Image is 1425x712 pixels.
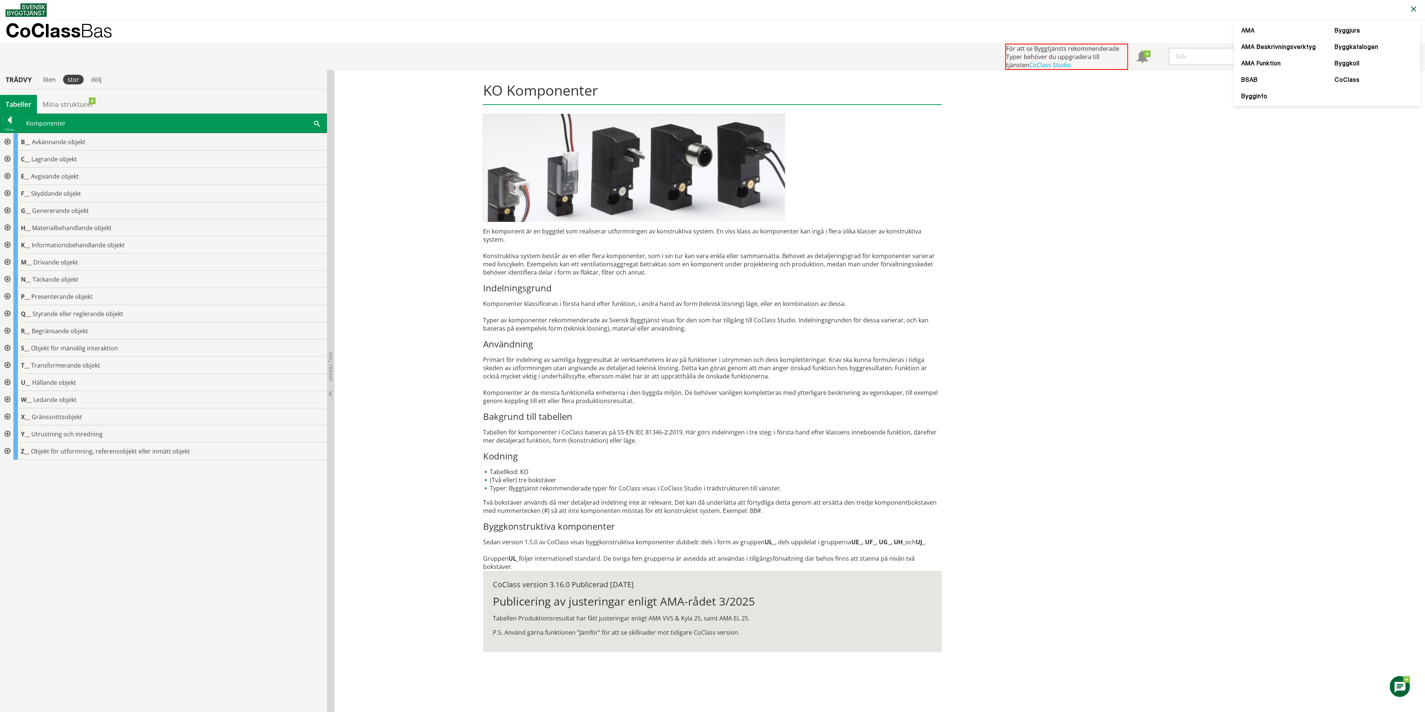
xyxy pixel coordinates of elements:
strong: UL_ [508,554,519,563]
span: Informationsbehandlande objekt [32,241,125,249]
div: dölj [87,75,106,84]
h1: KO Komponenter [483,82,942,105]
span: Ledande objekt [33,396,77,404]
a: CoClass Studio [1029,61,1071,69]
h3: Byggkonstruktiva komponenter [483,521,942,532]
span: B__ [21,138,30,146]
strong: UL_ [765,538,775,546]
span: Lagrande objekt [31,155,77,163]
div: Trädvy [1,75,36,84]
span: Bas [81,19,112,41]
span: Gränssnittsobjekt [32,413,82,421]
div: Komponenter [19,114,327,133]
span: N__ [21,275,31,284]
span: Hållande objekt [32,378,76,387]
a: Byggkoll [1331,55,1417,71]
a: AMA Beskrivningsverktyg [1238,38,1323,55]
a: AMA [1238,22,1323,38]
h3: Bakgrund till tabellen [483,411,942,422]
img: pilotventiler.jpg [483,114,785,222]
span: C__ [21,155,30,163]
span: Styrande eller reglerande objekt [32,310,123,318]
span: Presenterande objekt [31,292,93,301]
span: Dölj trädvy [327,352,334,381]
a: CoClass [1331,71,1417,88]
span: K__ [21,241,30,249]
span: Avgivande objekt [31,172,79,180]
span: Materialbehandlande objekt [32,224,112,232]
span: T__ [21,361,29,369]
span: S__ [21,344,29,352]
a: Byggjura [1331,22,1417,38]
a: AMA Funktion [1238,55,1323,71]
span: H__ [21,224,31,232]
li: (Två eller) tre bokstäver [483,476,942,484]
span: Objekt för utformning, referensobjekt eller inmätt objekt [31,447,190,455]
div: En komponent är en byggdel som realiserar utformningen av konstruktiva system. En viss klass av k... [483,227,942,571]
h1: Publicering av justeringar enligt AMA-rådet 3/2025 [493,595,932,608]
span: Objekt för mänsklig interaktion [31,344,118,352]
p: P.S. Använd gärna funktionen ”Jämför” för att se skillnader mot tidigare CoClass version. [493,628,932,637]
span: P__ [21,292,30,301]
input: Sök [1169,47,1253,65]
a: CoClassBas [6,20,128,43]
div: liten [39,75,60,84]
span: Begränsande objekt [32,327,88,335]
span: Genererande objekt [32,207,89,215]
span: W__ [21,396,32,404]
a: Byggkatalogen [1331,38,1417,55]
div: CoClass version 3.16.0 Publicerad [DATE] [493,581,932,589]
a: Mina strukturer [37,95,99,114]
span: Skyddande objekt [31,189,81,198]
h3: Indelningsgrund [483,282,942,294]
p: Tabellen Produktionsresultat har fått justeringar enligt AMA VVS & Kyla 25, samt AMA EL 25. [493,614,932,622]
p: CoClass [6,26,112,35]
span: X__ [21,413,30,421]
span: Sök i tabellen [314,119,320,127]
li: Typer: Byggtjänst rekommenderade typer för CoClass visas i CoClass Studio i trädstrukturen till v... [483,484,942,492]
span: Transformerande objekt [31,361,100,369]
span: M__ [21,258,32,266]
span: F__ [21,189,29,198]
h3: Kodning [483,451,942,462]
a: Bygginfo [1238,88,1323,104]
span: E__ [21,172,29,180]
span: Täckande objekt [32,275,78,284]
span: Avkännande objekt [32,138,85,146]
span: Notifikationer [1136,52,1148,64]
strong: UJ_ [916,538,925,546]
span: Y__ [21,430,30,438]
strong: UE_, UF_, UG_, UH_ [851,538,905,546]
div: stor [63,75,84,84]
div: Tillbaka [0,127,19,133]
a: BSAB [1238,71,1323,88]
div: För att se Byggtjänsts rekommenderade Typer behöver du uppgradera till tjänsten [1005,44,1128,70]
span: Drivande objekt [33,258,78,266]
span: Z__ [21,447,29,455]
span: R__ [21,327,30,335]
span: Q__ [21,310,31,318]
li: Tabellkod: KO [483,468,942,476]
span: G__ [21,207,31,215]
span: U__ [21,378,31,387]
h3: Användning [483,338,942,350]
img: Svensk Byggtjänst [6,3,47,17]
span: Utrustning och inredning [31,430,103,438]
